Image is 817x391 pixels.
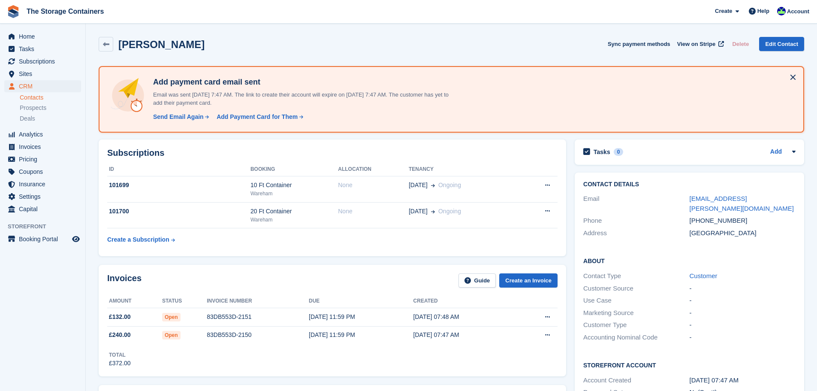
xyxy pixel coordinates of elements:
[4,30,81,42] a: menu
[729,37,752,51] button: Delete
[19,128,70,140] span: Analytics
[23,4,107,18] a: The Storage Containers
[71,234,81,244] a: Preview store
[583,228,689,238] div: Address
[107,148,558,158] h2: Subscriptions
[4,166,81,178] a: menu
[4,178,81,190] a: menu
[4,55,81,67] a: menu
[20,104,46,112] span: Prospects
[583,194,689,213] div: Email
[777,7,786,15] img: Stacy Williams
[7,5,20,18] img: stora-icon-8386f47178a22dfd0bd8f6a31ec36ba5ce8667c1dd55bd0f319d3a0aa187defe.svg
[338,181,409,190] div: None
[690,296,796,306] div: -
[759,37,804,51] a: Edit Contact
[614,148,624,156] div: 0
[690,376,796,385] div: [DATE] 07:47 AM
[583,308,689,318] div: Marketing Source
[309,330,413,339] div: [DATE] 11:59 PM
[690,195,794,212] a: [EMAIL_ADDRESS][PERSON_NAME][DOMAIN_NAME]
[107,207,250,216] div: 101700
[162,313,181,321] span: Open
[250,190,338,197] div: Wareham
[4,153,81,165] a: menu
[207,330,309,339] div: 83DB553D-2150
[162,294,207,308] th: Status
[207,294,309,308] th: Invoice number
[107,294,162,308] th: Amount
[583,284,689,294] div: Customer Source
[413,330,517,339] div: [DATE] 07:47 AM
[20,114,81,123] a: Deals
[583,361,796,369] h2: Storefront Account
[19,178,70,190] span: Insurance
[109,359,131,368] div: £372.00
[677,40,715,48] span: View on Stripe
[19,80,70,92] span: CRM
[4,43,81,55] a: menu
[690,216,796,226] div: [PHONE_NUMBER]
[19,30,70,42] span: Home
[438,208,461,215] span: Ongoing
[19,203,70,215] span: Capital
[4,203,81,215] a: menu
[583,216,689,226] div: Phone
[787,7,809,16] span: Account
[690,228,796,238] div: [GEOGRAPHIC_DATA]
[409,207,428,216] span: [DATE]
[107,273,142,288] h2: Invoices
[153,112,204,121] div: Send Email Again
[438,182,461,188] span: Ongoing
[207,312,309,321] div: 83DB553D-2151
[19,153,70,165] span: Pricing
[338,207,409,216] div: None
[107,235,169,244] div: Create a Subscription
[458,273,496,288] a: Guide
[4,128,81,140] a: menu
[250,181,338,190] div: 10 Ft Container
[19,141,70,153] span: Invoices
[690,308,796,318] div: -
[583,256,796,265] h2: About
[715,7,732,15] span: Create
[583,296,689,306] div: Use Case
[107,232,175,248] a: Create a Subscription
[4,141,81,153] a: menu
[690,284,796,294] div: -
[309,294,413,308] th: Due
[770,147,782,157] a: Add
[338,163,409,176] th: Allocation
[118,39,205,50] h2: [PERSON_NAME]
[250,163,338,176] th: Booking
[413,294,517,308] th: Created
[19,166,70,178] span: Coupons
[583,320,689,330] div: Customer Type
[4,191,81,203] a: menu
[583,333,689,343] div: Accounting Nominal Code
[608,37,670,51] button: Sync payment methods
[4,68,81,80] a: menu
[594,148,610,156] h2: Tasks
[19,55,70,67] span: Subscriptions
[110,77,146,114] img: add-payment-card-4dbda4983b697a7845d177d07a5d71e8a16f1ec00487972de202a45f1e8132f5.svg
[413,312,517,321] div: [DATE] 07:48 AM
[4,233,81,245] a: menu
[19,233,70,245] span: Booking Portal
[107,163,250,176] th: ID
[583,271,689,281] div: Contact Type
[109,330,131,339] span: £240.00
[109,312,131,321] span: £132.00
[250,207,338,216] div: 20 Ft Container
[690,272,718,279] a: Customer
[690,320,796,330] div: -
[757,7,769,15] span: Help
[499,273,558,288] a: Create an Invoice
[690,333,796,343] div: -
[19,68,70,80] span: Sites
[8,222,85,231] span: Storefront
[583,181,796,188] h2: Contact Details
[20,94,81,102] a: Contacts
[409,181,428,190] span: [DATE]
[4,80,81,92] a: menu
